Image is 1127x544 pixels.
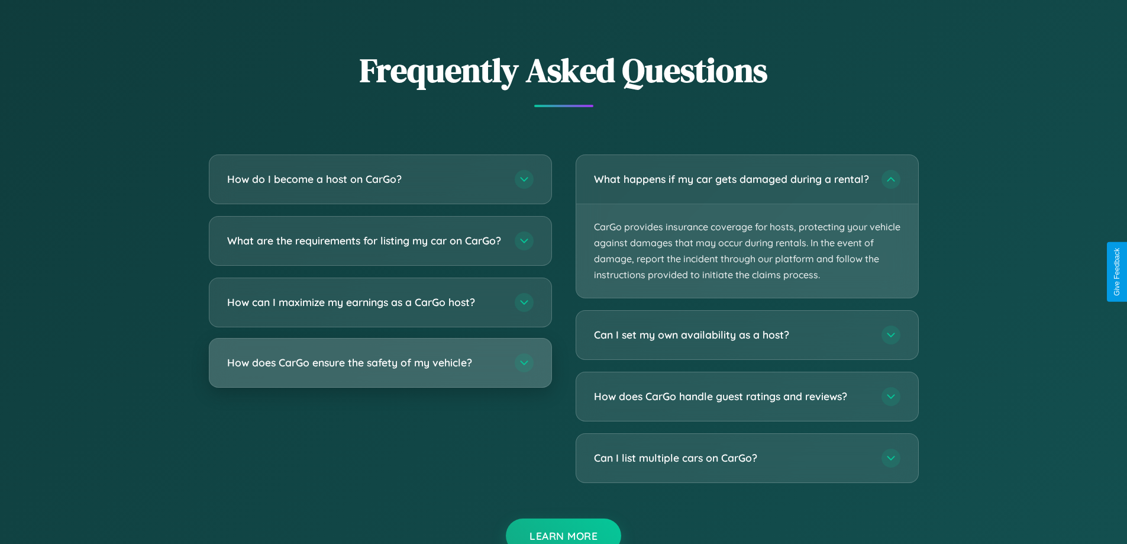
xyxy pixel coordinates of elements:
h3: How do I become a host on CarGo? [227,172,503,186]
h3: How does CarGo handle guest ratings and reviews? [594,390,870,404]
h3: What are the requirements for listing my car on CarGo? [227,233,503,248]
h3: How can I maximize my earnings as a CarGo host? [227,295,503,310]
div: Give Feedback [1113,248,1121,296]
h3: What happens if my car gets damaged during a rental? [594,172,870,186]
h2: Frequently Asked Questions [209,47,919,93]
h3: Can I list multiple cars on CarGo? [594,451,870,466]
p: CarGo provides insurance coverage for hosts, protecting your vehicle against damages that may occ... [576,204,918,298]
h3: How does CarGo ensure the safety of my vehicle? [227,355,503,370]
h3: Can I set my own availability as a host? [594,328,870,343]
